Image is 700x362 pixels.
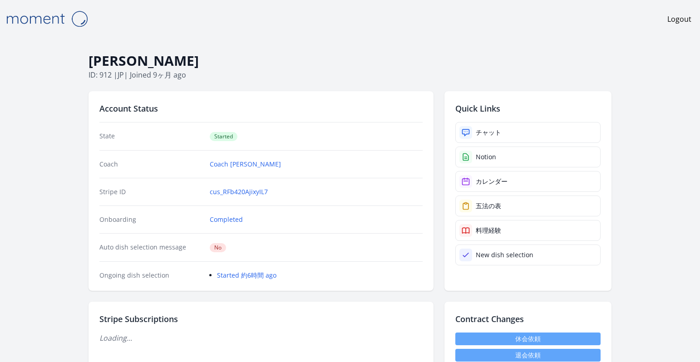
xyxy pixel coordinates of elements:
a: 休会依頼 [455,333,601,345]
div: Notion [476,152,496,161]
a: チャット [455,122,601,143]
a: New dish selection [455,245,601,265]
span: Started [210,132,237,141]
span: No [210,243,226,252]
dt: Ongoing dish selection [99,271,202,280]
div: New dish selection [476,250,533,259]
div: 料理経験 [476,226,501,235]
a: 料理経験 [455,220,601,241]
span: jp [118,70,124,80]
a: Started 約6時間 ago [217,271,276,279]
img: Moment [1,7,92,30]
dt: Stripe ID [99,187,202,196]
a: Logout [667,14,691,24]
button: 退会依頼 [455,349,601,362]
h1: [PERSON_NAME] [89,52,611,69]
dt: Auto dish selection message [99,243,202,252]
div: 五法の表 [476,201,501,210]
p: Loading... [99,333,423,343]
dt: Onboarding [99,215,202,224]
dt: Coach [99,160,202,169]
h2: Stripe Subscriptions [99,313,423,325]
p: ID: 912 | | Joined 9ヶ月 ago [89,69,611,80]
dt: State [99,132,202,141]
h2: Account Status [99,102,423,115]
h2: Contract Changes [455,313,601,325]
a: Completed [210,215,243,224]
a: cus_RFb420AjixyIL7 [210,187,268,196]
a: 五法の表 [455,196,601,216]
a: Coach [PERSON_NAME] [210,160,281,169]
a: Notion [455,147,601,167]
h2: Quick Links [455,102,601,115]
div: カレンダー [476,177,508,186]
a: カレンダー [455,171,601,192]
div: チャット [476,128,501,137]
